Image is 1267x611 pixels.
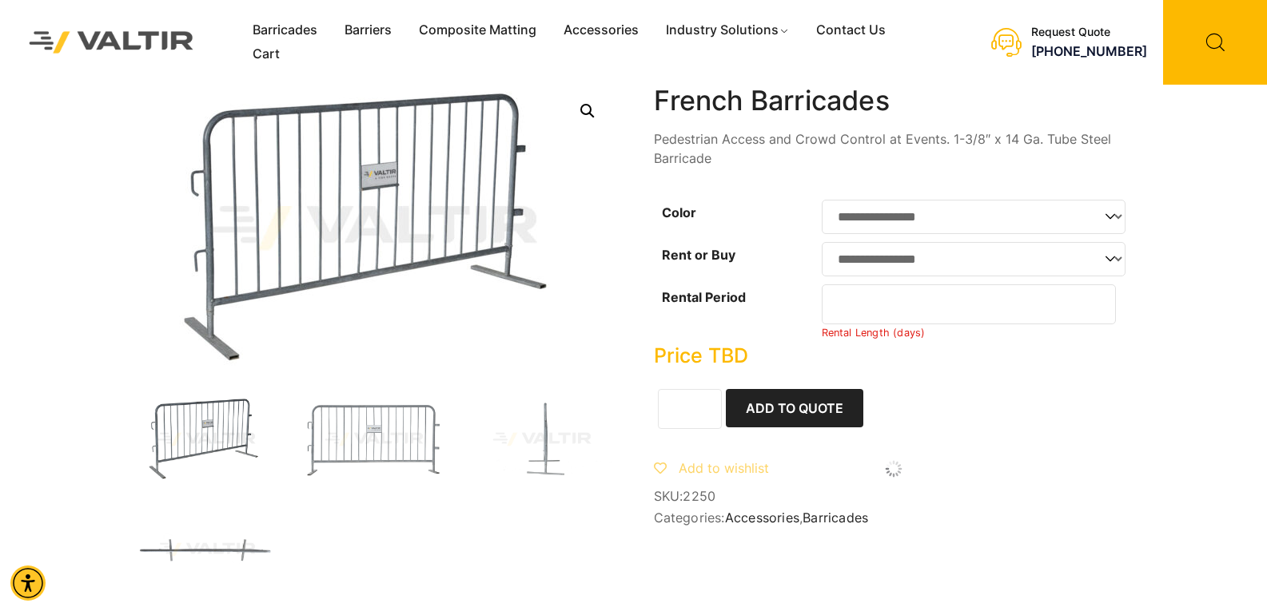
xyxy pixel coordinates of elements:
input: Product quantity [658,389,722,429]
p: Pedestrian Access and Crowd Control at Events. 1-3/8″ x 14 Ga. Tube Steel Barricade [654,129,1134,168]
a: Accessories [725,510,799,526]
a: Cart [239,42,293,66]
span: Categories: , [654,510,1134,526]
span: 2250 [683,488,715,504]
th: Rental Period [654,280,822,343]
input: Number [822,284,1117,324]
span: SKU: [654,489,1134,504]
a: Industry Solutions [652,18,803,42]
div: Request Quote [1031,26,1147,39]
a: Composite Matting [405,18,550,42]
div: Accessibility Menu [10,565,46,601]
button: Add to Quote [726,389,863,427]
a: Accessories [550,18,652,42]
h1: French Barricades [654,85,1134,117]
a: Barricades [239,18,331,42]
a: Barricades [803,510,868,526]
small: Rental Length (days) [822,327,926,339]
img: FrenchBar_3Q-1.jpg [134,396,278,482]
a: Contact Us [803,18,899,42]
a: Barriers [331,18,405,42]
bdi: Price TBD [654,343,748,367]
label: Rent or Buy [662,247,735,263]
label: Color [662,204,696,220]
a: call (888) 496-3625 [1031,43,1147,59]
img: A vertical metal stand with a base, designed for stability, shown against a plain background. [470,396,614,482]
img: A long, straight metal bar with two perpendicular extensions on either side, likely a tool or par... [134,506,278,593]
img: Valtir Rentals [12,14,211,71]
a: Open this option [573,97,602,125]
img: A metallic crowd control barrier with vertical bars and a sign labeled "VALTIR" in the center. [302,396,446,482]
